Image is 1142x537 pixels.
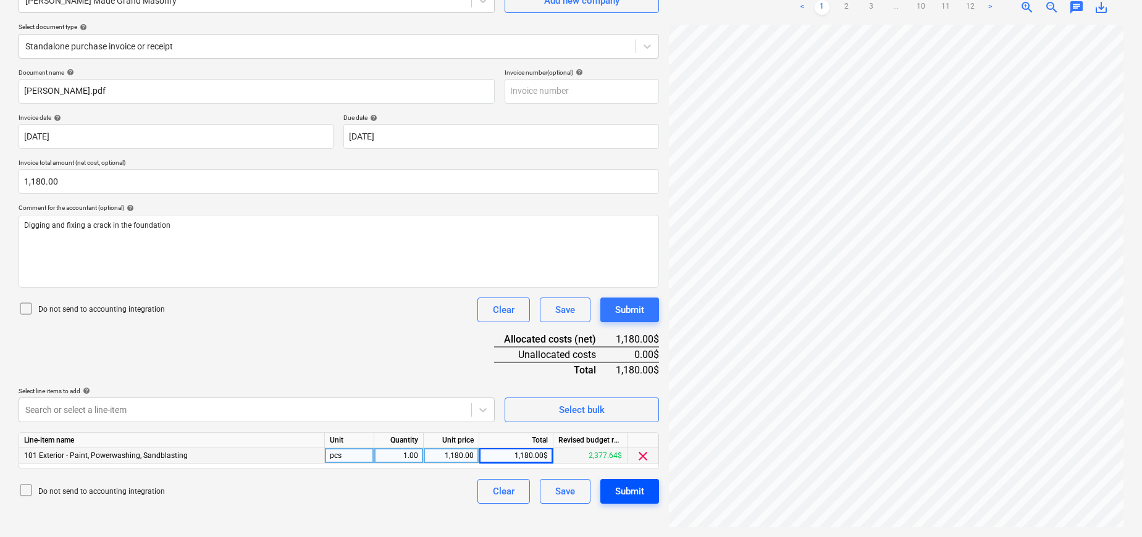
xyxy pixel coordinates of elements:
input: Invoice date not specified [19,124,334,149]
button: Clear [477,479,530,504]
div: Invoice number (optional) [505,69,659,77]
div: Select bulk [559,402,605,418]
span: help [77,23,87,31]
span: help [80,387,90,394]
div: 1,180.00 [429,448,474,464]
div: 1,180.00$ [479,448,553,464]
p: Do not send to accounting integration [38,304,165,315]
button: Submit [600,479,659,504]
div: 0.00$ [616,347,659,362]
div: Allocated costs (net) [494,332,616,347]
span: Digging and fixing a crack in the foundation [24,221,170,230]
div: Save [555,483,575,499]
button: Save [540,479,590,504]
span: help [367,114,377,122]
div: Invoice date [19,114,334,122]
div: Comment for the accountant (optional) [19,204,659,212]
div: 1,180.00$ [616,362,659,377]
div: Select line-items to add [19,387,495,395]
div: 2,377.64$ [553,448,628,464]
div: 1.00 [379,448,418,464]
div: Save [555,302,575,318]
div: pcs [325,448,374,464]
iframe: Chat Widget [1080,478,1142,537]
div: Select document type [19,23,659,31]
div: Total [494,362,616,377]
div: Unit [325,433,374,448]
div: Quantity [374,433,424,448]
div: Due date [343,114,658,122]
button: Save [540,298,590,322]
div: Total [479,433,553,448]
div: Line-item name [19,433,325,448]
div: Submit [615,483,644,499]
input: Invoice total amount (net cost, optional) [19,169,659,194]
div: Revised budget remaining [553,433,628,448]
input: Document name [19,79,495,104]
input: Due date not specified [343,124,658,149]
div: Unallocated costs [494,347,616,362]
div: Unit price [424,433,479,448]
button: Submit [600,298,659,322]
span: 101 Exterior - Paint, Powerwashing, Sandblasting [24,451,188,460]
div: Clear [493,483,514,499]
span: help [51,114,61,122]
button: Clear [477,298,530,322]
span: clear [636,449,650,464]
div: Document name [19,69,495,77]
span: help [64,69,74,76]
span: help [573,69,583,76]
div: Submit [615,302,644,318]
p: Invoice total amount (net cost, optional) [19,159,659,169]
span: help [124,204,134,212]
div: 1,180.00$ [616,332,659,347]
button: Select bulk [505,398,659,422]
input: Invoice number [505,79,659,104]
p: Do not send to accounting integration [38,486,165,497]
div: Clear [493,302,514,318]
